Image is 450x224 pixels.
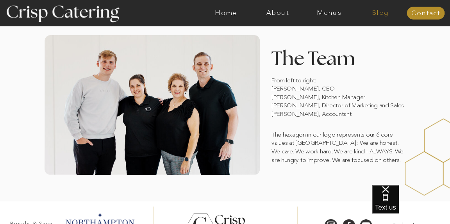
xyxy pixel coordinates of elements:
[252,9,304,17] a: About
[407,10,445,17] a: Contact
[271,50,406,64] h2: The Team
[271,76,406,140] p: From left to right: [PERSON_NAME], CEO [PERSON_NAME], Kitchen Manager [PERSON_NAME], Director of ...
[372,185,450,224] iframe: podium webchat widget bubble
[355,9,406,17] a: Blog
[201,9,252,17] a: Home
[271,130,406,165] p: The hexagon in our logo represents our 6 core values at [GEOGRAPHIC_DATA]: We are honest. We care...
[304,9,355,17] a: Menus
